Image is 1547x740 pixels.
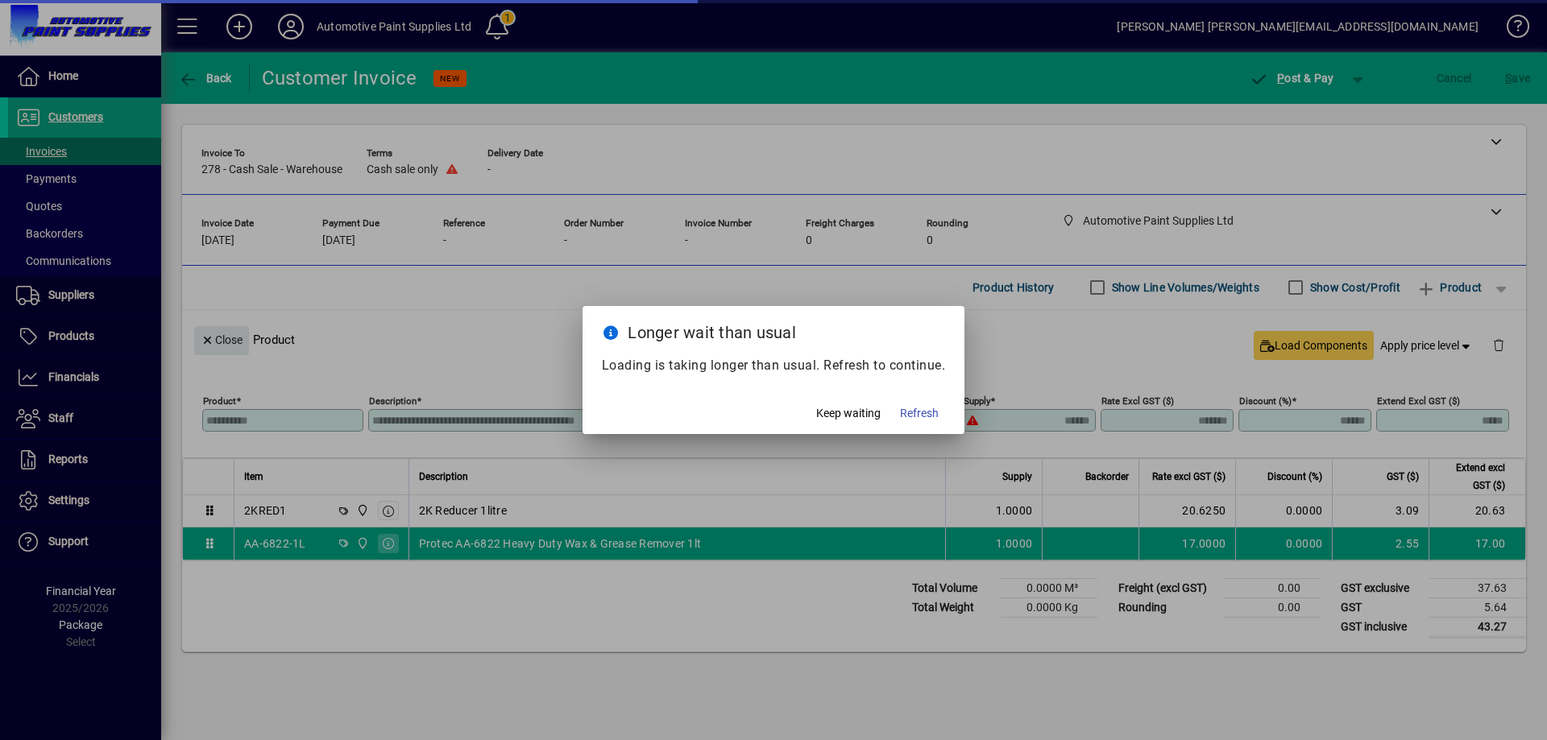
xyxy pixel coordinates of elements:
span: Longer wait than usual [628,323,796,342]
button: Keep waiting [810,399,887,428]
span: Refresh [900,405,939,422]
p: Loading is taking longer than usual. Refresh to continue. [602,356,946,375]
button: Refresh [894,399,945,428]
span: Keep waiting [816,405,881,422]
